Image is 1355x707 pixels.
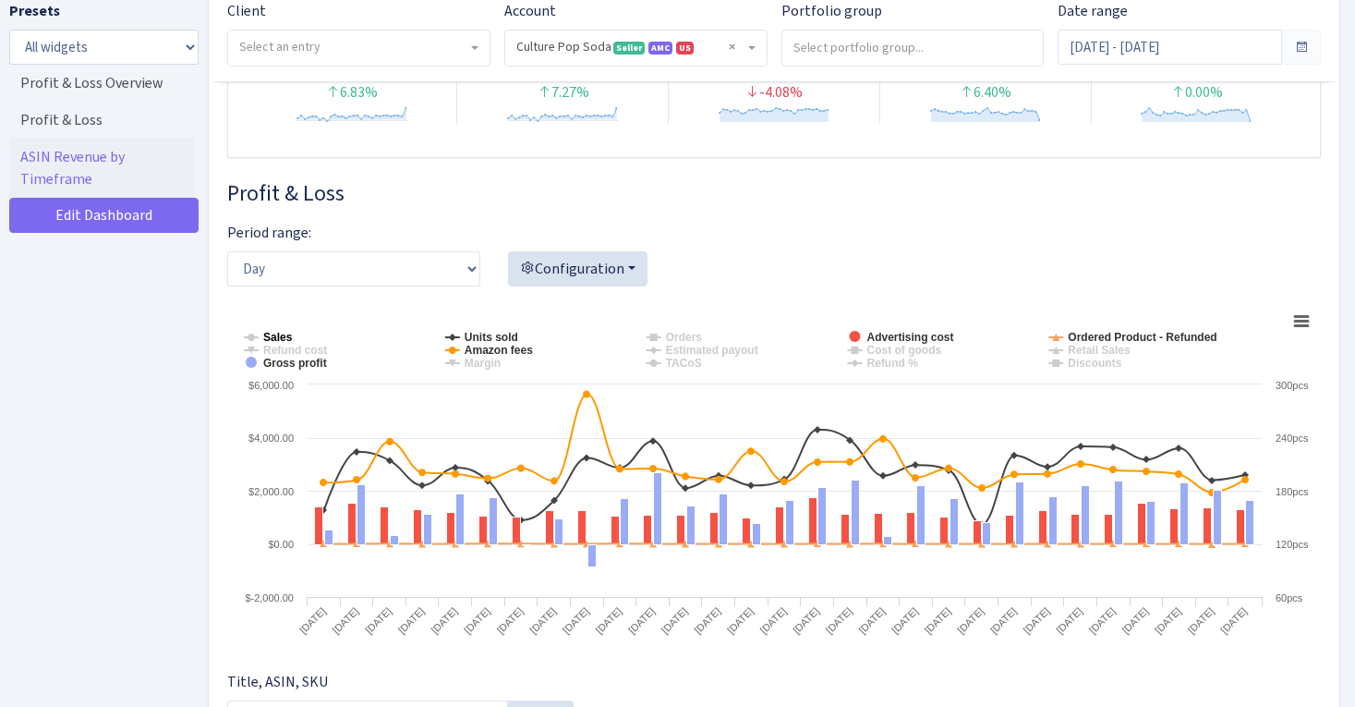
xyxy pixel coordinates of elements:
text: [DATE] [396,605,427,636]
text: [DATE] [363,605,393,636]
text: [DATE] [429,605,459,636]
label: Title, ASIN, SKU [227,671,328,693]
text: $0.00 [268,539,294,550]
text: [DATE] [988,605,1019,636]
span: US [676,42,694,55]
tspan: Cost of goods [866,344,941,357]
tspan: Refund % [866,357,918,370]
text: [DATE] [593,605,623,636]
tspan: Sales [263,331,293,344]
tspan: Refund cost [263,344,327,357]
text: [DATE] [297,605,328,636]
text: [DATE] [1153,605,1183,636]
a: Edit Dashboard [9,198,199,233]
span: Culture Pop Soda <span class="badge badge-success">Seller</span><span class="badge badge-primary"... [505,30,767,66]
text: [DATE] [725,605,756,636]
text: 240pcs [1276,433,1309,444]
tspan: Discounts [1068,357,1121,370]
text: [DATE] [1218,605,1249,636]
text: [DATE] [1087,605,1118,636]
text: [DATE] [889,605,920,636]
a: Profit & Loss [9,102,194,139]
text: [DATE] [495,605,526,636]
div: -4.08% [676,82,872,104]
div: 6.83% [254,82,449,104]
span: Select an entry [239,38,321,55]
text: [DATE] [1119,605,1150,636]
text: 60pcs [1276,592,1303,603]
tspan: TACoS [666,357,702,370]
tspan: Estimated payout [666,344,758,357]
text: [DATE] [1186,605,1216,636]
tspan: Orders [666,331,703,344]
span: Seller [613,42,645,55]
text: [DATE] [659,605,690,636]
text: 120pcs [1276,539,1309,550]
text: [DATE] [1021,605,1051,636]
text: [DATE] [462,605,492,636]
text: 300pcs [1276,380,1309,391]
text: [DATE] [692,605,722,636]
text: $-2,000.00 [245,592,294,603]
tspan: Retail Sales [1068,344,1131,357]
tspan: Ordered Product - Refunded [1068,331,1216,344]
tspan: Advertising cost [866,331,953,344]
div: 7.27% [465,82,660,104]
text: [DATE] [1054,605,1084,636]
text: [DATE] [561,605,591,636]
span: AMC [648,42,672,55]
tspan: Units sold [465,331,518,344]
text: [DATE] [923,605,953,636]
text: [DATE] [758,605,789,636]
span: Culture Pop Soda <span class="badge badge-success">Seller</span><span class="badge badge-primary"... [516,38,744,56]
span: Remove all items [729,38,735,56]
text: [DATE] [330,605,360,636]
input: Select portfolio group... [782,30,1044,64]
text: $2,000.00 [248,486,294,497]
button: Configuration [508,251,647,286]
a: Profit & Loss Overview [9,65,194,102]
text: [DATE] [824,605,854,636]
h3: Widget #28 [227,180,1321,207]
text: $6,000.00 [248,380,294,391]
text: [DATE] [856,605,887,636]
text: [DATE] [527,605,558,636]
a: ASIN Revenue by Timeframe [9,139,194,198]
text: [DATE] [626,605,657,636]
tspan: Gross profit [263,357,327,370]
text: [DATE] [955,605,986,636]
div: 6.40% [888,82,1083,104]
label: Period range: [227,222,311,244]
tspan: Amazon fees [465,344,533,357]
tspan: Margin [465,357,501,370]
text: $4,000.00 [248,433,294,444]
text: [DATE] [791,605,821,636]
text: 180pcs [1276,486,1309,497]
div: 0.00% [1099,82,1294,104]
